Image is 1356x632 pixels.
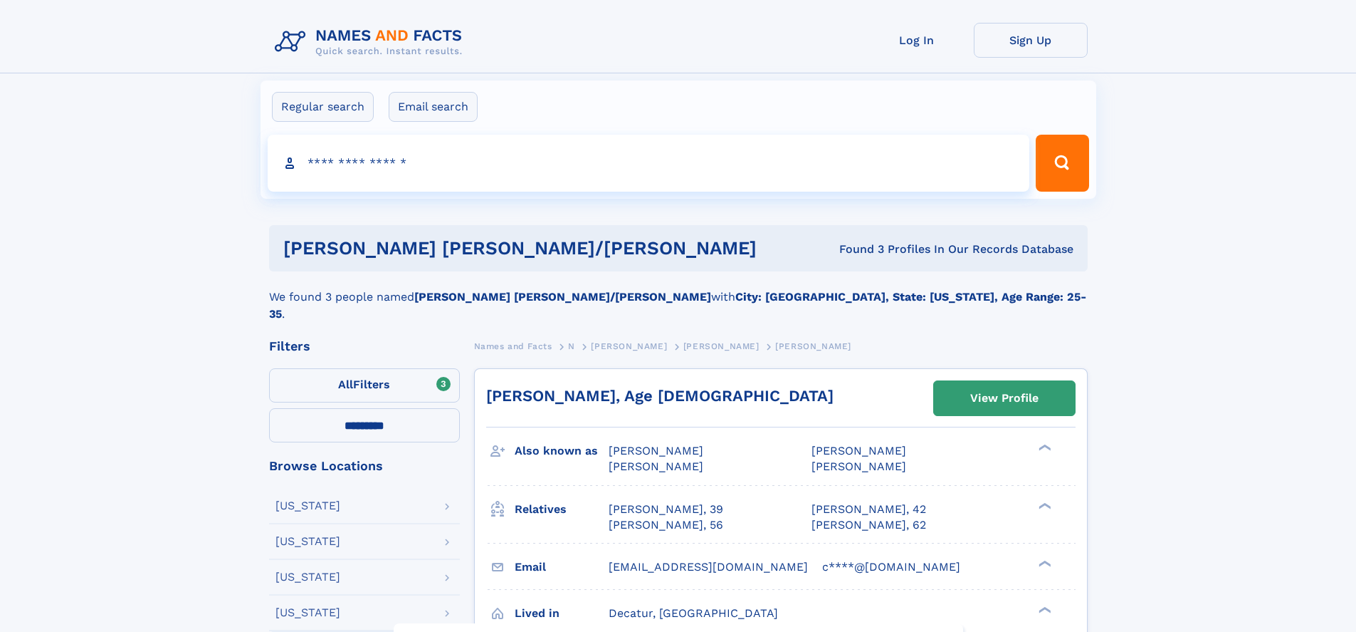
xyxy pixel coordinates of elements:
[515,555,609,579] h3: Email
[934,381,1075,415] a: View Profile
[283,239,798,257] h1: [PERSON_NAME] [PERSON_NAME]/[PERSON_NAME]
[609,517,723,533] a: [PERSON_NAME], 56
[970,382,1039,415] div: View Profile
[414,290,711,304] b: [PERSON_NAME] [PERSON_NAME]/[PERSON_NAME]
[486,387,834,405] a: [PERSON_NAME], Age [DEMOGRAPHIC_DATA]
[609,560,808,574] span: [EMAIL_ADDRESS][DOMAIN_NAME]
[515,601,609,626] h3: Lived in
[1035,443,1052,452] div: ❯
[1035,559,1052,568] div: ❯
[609,444,703,457] span: [PERSON_NAME]
[811,460,906,473] span: [PERSON_NAME]
[683,337,760,355] a: [PERSON_NAME]
[609,606,778,620] span: Decatur, [GEOGRAPHIC_DATA]
[275,536,340,547] div: [US_STATE]
[515,497,609,522] h3: Relatives
[811,444,906,457] span: [PERSON_NAME]
[1035,501,1052,510] div: ❯
[269,368,460,403] label: Filters
[860,23,974,58] a: Log In
[515,439,609,463] h3: Also known as
[269,23,474,61] img: Logo Names and Facts
[609,502,723,517] a: [PERSON_NAME], 39
[389,92,478,122] label: Email search
[275,571,340,583] div: [US_STATE]
[568,341,575,351] span: N
[474,337,552,355] a: Names and Facts
[275,607,340,618] div: [US_STATE]
[1036,135,1088,192] button: Search Button
[775,341,851,351] span: [PERSON_NAME]
[268,135,1030,192] input: search input
[269,460,460,472] div: Browse Locations
[1035,605,1052,614] div: ❯
[811,502,926,517] a: [PERSON_NAME], 42
[272,92,374,122] label: Regular search
[811,517,926,533] a: [PERSON_NAME], 62
[269,271,1088,323] div: We found 3 people named with .
[591,337,667,355] a: [PERSON_NAME]
[269,340,460,353] div: Filters
[338,378,353,391] span: All
[591,341,667,351] span: [PERSON_NAME]
[609,460,703,473] span: [PERSON_NAME]
[974,23,1088,58] a: Sign Up
[568,337,575,355] a: N
[683,341,760,351] span: [PERSON_NAME]
[275,500,340,512] div: [US_STATE]
[269,290,1086,321] b: City: [GEOGRAPHIC_DATA], State: [US_STATE], Age Range: 25-35
[798,242,1073,257] div: Found 3 Profiles In Our Records Database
